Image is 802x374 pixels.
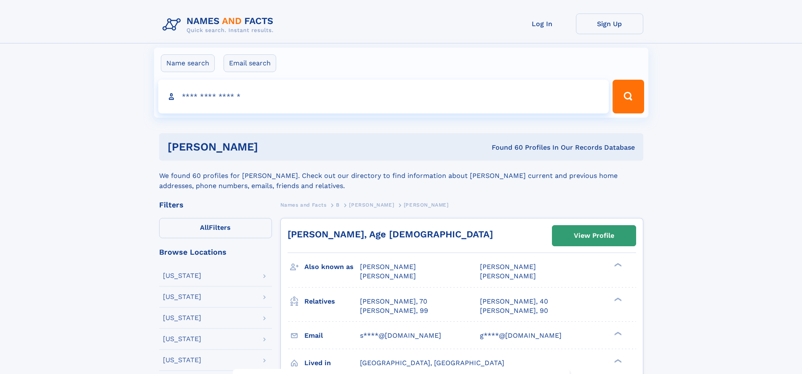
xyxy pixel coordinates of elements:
[574,226,614,245] div: View Profile
[404,202,449,208] span: [PERSON_NAME]
[163,272,201,279] div: [US_STATE]
[304,356,360,370] h3: Lived in
[163,315,201,321] div: [US_STATE]
[168,142,375,152] h1: [PERSON_NAME]
[336,202,340,208] span: B
[612,296,622,302] div: ❯
[159,201,272,209] div: Filters
[159,218,272,238] label: Filters
[576,13,643,34] a: Sign Up
[288,229,493,239] a: [PERSON_NAME], Age [DEMOGRAPHIC_DATA]
[612,262,622,268] div: ❯
[480,272,536,280] span: [PERSON_NAME]
[159,13,280,36] img: Logo Names and Facts
[159,248,272,256] div: Browse Locations
[360,306,428,315] a: [PERSON_NAME], 99
[360,263,416,271] span: [PERSON_NAME]
[612,331,622,336] div: ❯
[612,358,622,363] div: ❯
[360,272,416,280] span: [PERSON_NAME]
[509,13,576,34] a: Log In
[161,54,215,72] label: Name search
[552,226,636,246] a: View Profile
[304,260,360,274] h3: Also known as
[224,54,276,72] label: Email search
[200,223,209,231] span: All
[360,297,427,306] a: [PERSON_NAME], 70
[280,199,327,210] a: Names and Facts
[336,199,340,210] a: B
[480,306,548,315] a: [PERSON_NAME], 90
[375,143,635,152] div: Found 60 Profiles In Our Records Database
[480,263,536,271] span: [PERSON_NAME]
[360,359,504,367] span: [GEOGRAPHIC_DATA], [GEOGRAPHIC_DATA]
[304,294,360,309] h3: Relatives
[480,297,548,306] a: [PERSON_NAME], 40
[304,328,360,343] h3: Email
[349,202,394,208] span: [PERSON_NAME]
[613,80,644,113] button: Search Button
[163,293,201,300] div: [US_STATE]
[163,336,201,342] div: [US_STATE]
[349,199,394,210] a: [PERSON_NAME]
[159,161,643,191] div: We found 60 profiles for [PERSON_NAME]. Check out our directory to find information about [PERSON...
[158,80,609,113] input: search input
[163,357,201,363] div: [US_STATE]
